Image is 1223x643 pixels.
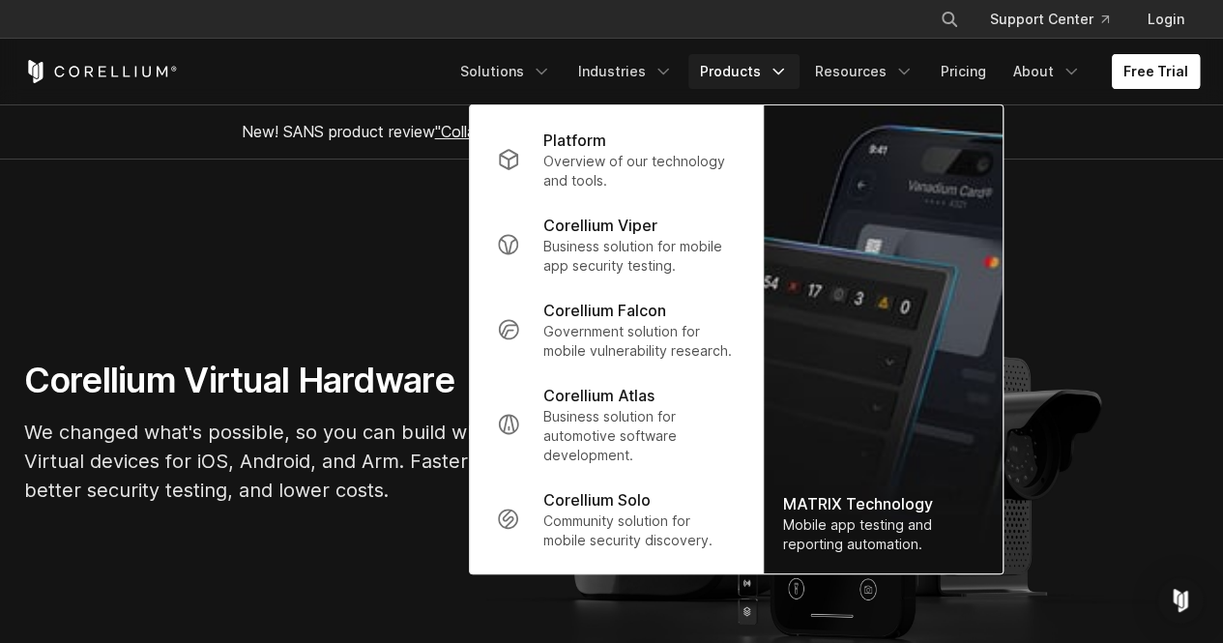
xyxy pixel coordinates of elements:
p: Business solution for mobile app security testing. [543,237,736,276]
p: Corellium Falcon [543,299,666,322]
a: About [1002,54,1092,89]
p: Government solution for mobile vulnerability research. [543,322,736,361]
div: Mobile app testing and reporting automation. [783,515,984,554]
a: Corellium Atlas Business solution for automotive software development. [481,372,751,477]
a: Resources [803,54,925,89]
a: Corellium Home [24,60,178,83]
p: Community solution for mobile security discovery. [543,511,736,550]
a: Platform Overview of our technology and tools. [481,117,751,202]
h1: Corellium Virtual Hardware [24,359,604,402]
p: Platform [543,129,606,152]
span: New! SANS product review now available. [242,122,982,141]
p: Corellium Viper [543,214,657,237]
a: Solutions [449,54,563,89]
a: Pricing [929,54,998,89]
a: Support Center [975,2,1124,37]
div: Navigation Menu [449,54,1200,89]
a: Free Trial [1112,54,1200,89]
button: Search [932,2,967,37]
a: Industries [567,54,684,89]
p: We changed what's possible, so you can build what's next. Virtual devices for iOS, Android, and A... [24,418,604,505]
div: Navigation Menu [917,2,1200,37]
div: MATRIX Technology [783,492,984,515]
img: Matrix_WebNav_1x [764,105,1003,573]
a: Products [688,54,800,89]
a: MATRIX Technology Mobile app testing and reporting automation. [764,105,1003,573]
p: Overview of our technology and tools. [543,152,736,190]
div: Open Intercom Messenger [1157,577,1204,624]
p: Corellium Atlas [543,384,655,407]
a: Login [1132,2,1200,37]
a: Corellium Viper Business solution for mobile app security testing. [481,202,751,287]
p: Business solution for automotive software development. [543,407,736,465]
a: Corellium Solo Community solution for mobile security discovery. [481,477,751,562]
a: "Collaborative Mobile App Security Development and Analysis" [435,122,881,141]
a: Corellium Falcon Government solution for mobile vulnerability research. [481,287,751,372]
p: Corellium Solo [543,488,651,511]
